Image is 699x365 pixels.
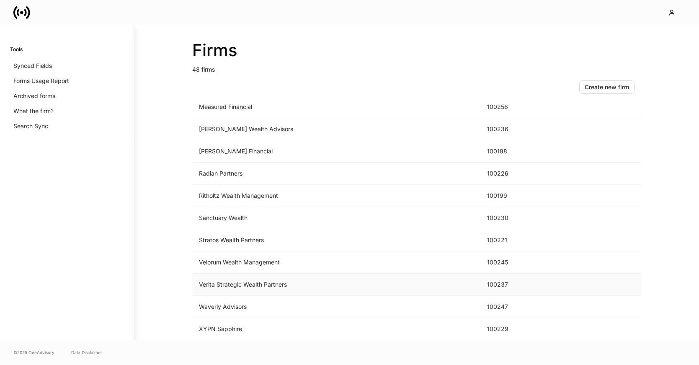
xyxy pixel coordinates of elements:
[192,318,480,340] td: XYPN Sapphire
[579,80,635,94] button: Create new firm
[192,229,480,251] td: Stratos Wealth Partners
[192,163,480,185] td: Radian Partners
[10,119,124,134] a: Search Sync
[10,73,124,88] a: Forms Usage Report
[13,62,52,70] p: Synced Fields
[480,318,544,340] td: 100229
[192,140,480,163] td: [PERSON_NAME] Financial
[480,140,544,163] td: 100188
[480,296,544,318] td: 100247
[192,40,641,60] h2: Firms
[480,274,544,296] td: 100237
[480,163,544,185] td: 100226
[192,207,480,229] td: Sanctuary Wealth
[480,96,544,118] td: 100256
[480,229,544,251] td: 100221
[192,118,480,140] td: [PERSON_NAME] Wealth Advisors
[192,251,480,274] td: Velorum Wealth Management
[13,77,69,85] p: Forms Usage Report
[10,58,124,73] a: Synced Fields
[480,185,544,207] td: 100199
[10,45,23,53] h6: Tools
[71,349,102,356] a: Data Disclaimer
[10,104,124,119] a: What the firm?
[480,207,544,229] td: 100230
[10,88,124,104] a: Archived forms
[13,122,48,130] p: Search Sync
[192,274,480,296] td: Verita Strategic Wealth Partners
[192,296,480,318] td: Waverly Advisors
[13,107,54,115] p: What the firm?
[13,92,55,100] p: Archived forms
[585,83,629,91] div: Create new firm
[480,118,544,140] td: 100236
[192,60,641,74] p: 48 firms
[192,96,480,118] td: Measured Financial
[480,251,544,274] td: 100245
[13,349,54,356] span: © 2025 OneAdvisory
[192,185,480,207] td: Ritholtz Wealth Management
